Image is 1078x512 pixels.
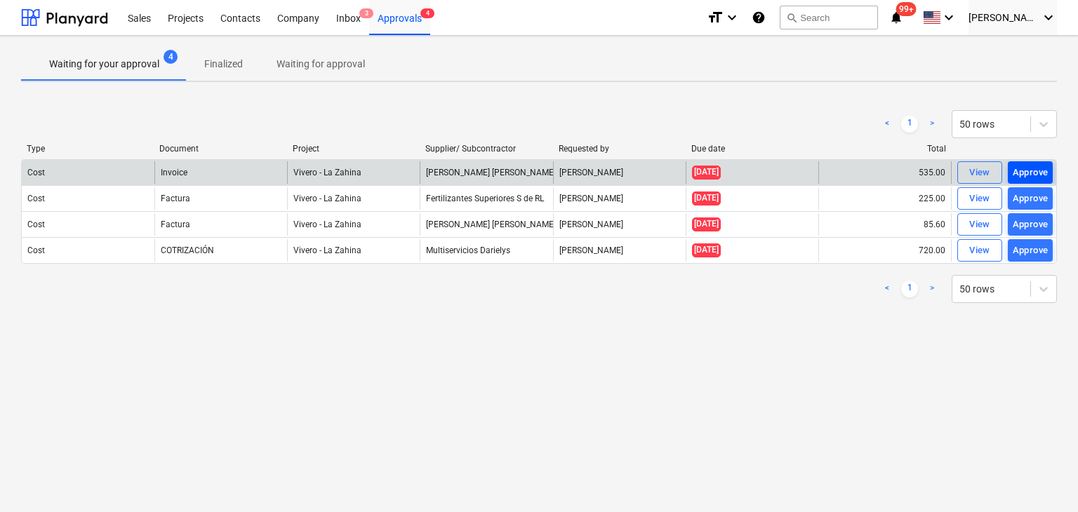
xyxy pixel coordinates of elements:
div: Project [293,144,414,154]
i: format_size [707,9,724,26]
div: [PERSON_NAME] [553,239,686,262]
a: Page 1 is your current page [901,281,918,297]
div: Total [825,144,946,154]
span: 3 [359,8,373,18]
span: Vivero - La Zahina [293,245,361,255]
button: View [957,161,1002,184]
div: View [969,165,990,181]
div: Multiservicios Darielys [420,239,552,262]
span: [DATE] [692,217,721,231]
div: View [969,243,990,259]
button: View [957,239,1002,262]
div: Factura [161,194,190,203]
i: keyboard_arrow_down [724,9,740,26]
button: View [957,213,1002,236]
div: Cost [27,168,45,177]
div: Cost [27,245,45,255]
p: Waiting for approval [277,57,365,72]
button: View [957,187,1002,210]
span: search [786,12,797,23]
i: notifications [889,9,903,26]
div: View [969,217,990,233]
div: Approve [1013,243,1049,259]
p: Waiting for your approval [49,57,159,72]
div: Document [159,144,281,154]
span: Vivero - La Zahina [293,194,361,203]
span: Vivero - La Zahina [293,168,361,177]
button: Approve [1008,239,1053,262]
span: 4 [164,50,178,64]
span: [PERSON_NAME] [969,12,1039,23]
a: Page 1 is your current page [901,116,918,133]
div: Cost [27,220,45,229]
div: Widget de chat [1008,445,1078,512]
i: keyboard_arrow_down [940,9,957,26]
a: Previous page [879,116,896,133]
div: [PERSON_NAME] [PERSON_NAME] [420,213,552,236]
div: Type [27,144,148,154]
div: 535.00 [818,161,951,184]
div: 225.00 [818,187,951,210]
div: Invoice [161,168,187,177]
div: [PERSON_NAME] [553,213,686,236]
div: Approve [1013,191,1049,207]
a: Previous page [879,281,896,297]
i: keyboard_arrow_down [1040,9,1057,26]
span: 4 [420,8,434,18]
div: COTRIZACIÓN [161,245,214,255]
div: View [969,191,990,207]
span: [DATE] [692,166,721,179]
div: Requested by [559,144,680,154]
i: Knowledge base [752,9,766,26]
div: Fertilizantes Superiores S de RL [420,187,552,210]
span: [DATE] [692,191,721,205]
a: Next page [924,116,940,133]
div: [PERSON_NAME] [553,161,686,184]
div: Cost [27,194,45,203]
div: Due date [691,144,813,154]
div: [PERSON_NAME] [PERSON_NAME] [420,161,552,184]
div: Factura [161,220,190,229]
span: Vivero - La Zahina [293,220,361,229]
button: Search [780,6,878,29]
div: Approve [1013,165,1049,181]
div: Approve [1013,217,1049,233]
span: [DATE] [692,243,721,257]
p: Finalized [204,57,243,72]
button: Approve [1008,213,1053,236]
div: 85.60 [818,213,951,236]
span: 99+ [896,2,917,16]
div: Supplier/ Subcontractor [425,144,547,154]
div: 720.00 [818,239,951,262]
button: Approve [1008,187,1053,210]
a: Next page [924,281,940,297]
button: Approve [1008,161,1053,184]
iframe: Chat Widget [1008,445,1078,512]
div: [PERSON_NAME] [553,187,686,210]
